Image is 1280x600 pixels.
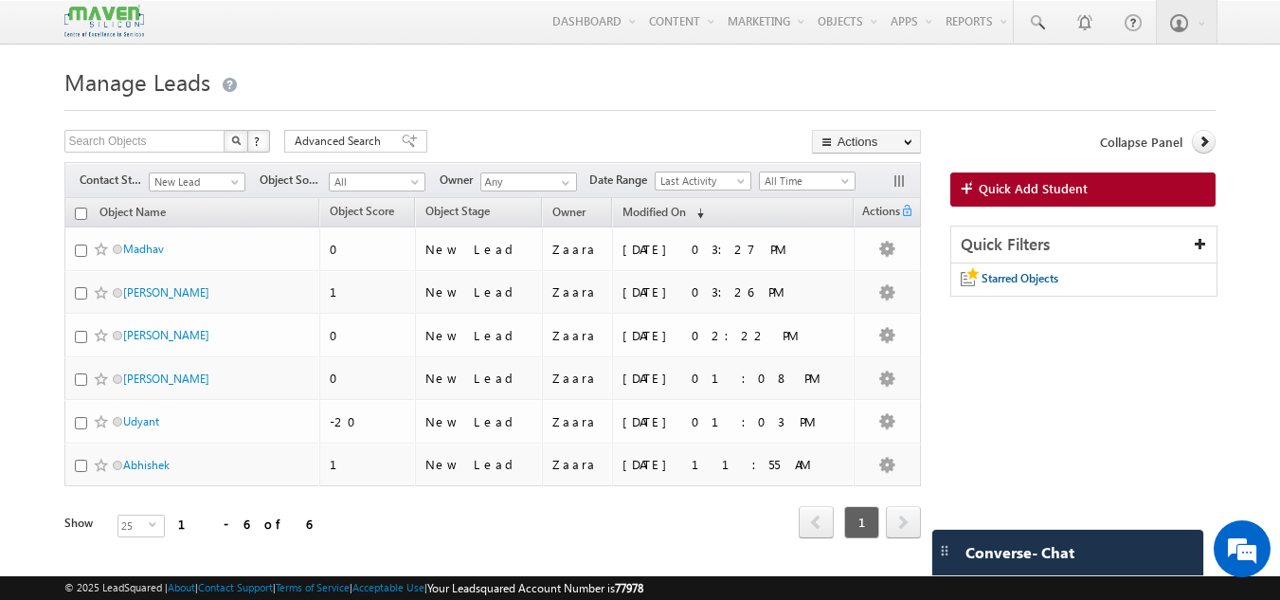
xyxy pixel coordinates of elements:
[75,208,87,220] input: Check all records
[198,581,273,593] a: Contact Support
[149,173,245,191] a: New Lead
[656,173,746,190] span: Last Activity
[552,283,604,300] div: Zaara
[1100,134,1182,151] span: Collapse Panel
[123,285,209,300] a: [PERSON_NAME]
[425,456,533,473] div: New Lead
[812,130,921,154] button: Actions
[276,581,350,593] a: Terms of Service
[352,581,424,593] a: Acceptable Use
[886,508,921,538] a: next
[123,458,170,472] a: Abhishek
[330,204,394,218] span: Object Score
[64,515,102,532] div: Show
[416,201,499,226] a: Object Stage
[260,172,329,189] span: Object Source
[480,173,577,191] input: Type to Search
[330,241,406,258] div: 0
[168,581,195,593] a: About
[965,544,1074,561] span: Converse - Chat
[247,130,270,153] button: ?
[622,205,686,219] span: Modified On
[622,283,845,300] div: [DATE] 03:26 PM
[951,227,1217,264] div: Quick Filters
[622,413,845,430] div: [DATE] 01:03 PM
[689,206,704,221] span: (sorted descending)
[425,327,533,344] div: New Lead
[64,579,643,597] span: © 2025 LeadSquared | | | | |
[295,133,387,150] span: Advanced Search
[799,508,834,538] a: prev
[760,173,850,190] span: All Time
[440,172,480,189] span: Owner
[330,283,406,300] div: 1
[425,241,533,258] div: New Lead
[231,136,241,145] img: Search
[622,370,845,387] div: [DATE] 01:08 PM
[589,172,655,189] span: Date Range
[149,520,164,529] span: select
[330,370,406,387] div: 0
[254,133,262,149] span: ?
[950,173,1217,207] a: Quick Add Student
[123,242,164,256] a: Madhav
[615,581,643,595] span: 77978
[799,506,834,538] span: prev
[937,543,952,558] img: carter-drag
[90,202,175,227] a: Object Name
[425,283,533,300] div: New Lead
[64,66,210,97] span: Manage Leads
[80,172,149,189] span: Contact Stage
[330,456,406,473] div: 1
[552,205,586,219] span: Owner
[320,201,404,226] a: Object Score
[425,413,533,430] div: New Lead
[330,413,406,430] div: -20
[552,456,604,473] div: Zaara
[552,241,604,258] div: Zaara
[552,370,604,387] div: Zaara
[622,241,845,258] div: [DATE] 03:27 PM
[844,506,879,538] span: 1
[552,327,604,344] div: Zaara
[123,414,159,428] a: Udyant
[178,513,312,535] div: 1 - 6 of 6
[425,204,490,218] span: Object Stage
[886,506,921,538] span: next
[329,173,425,191] a: All
[855,201,900,226] span: Actions
[330,327,406,344] div: 0
[64,5,144,38] img: Custom Logo
[427,581,643,595] span: Your Leadsquared Account Number is
[982,271,1058,285] span: Starred Objects
[330,173,420,191] span: All
[979,180,1088,197] span: Quick Add Student
[123,372,209,386] a: [PERSON_NAME]
[622,327,845,344] div: [DATE] 02:22 PM
[622,456,845,473] div: [DATE] 11:55 AM
[123,328,209,342] a: [PERSON_NAME]
[759,172,856,191] a: All Time
[118,516,149,536] span: 25
[552,413,604,430] div: Zaara
[655,172,751,191] a: Last Activity
[551,173,575,192] a: Show All Items
[613,201,713,226] a: Modified On (sorted descending)
[425,370,533,387] div: New Lead
[150,173,240,191] span: New Lead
